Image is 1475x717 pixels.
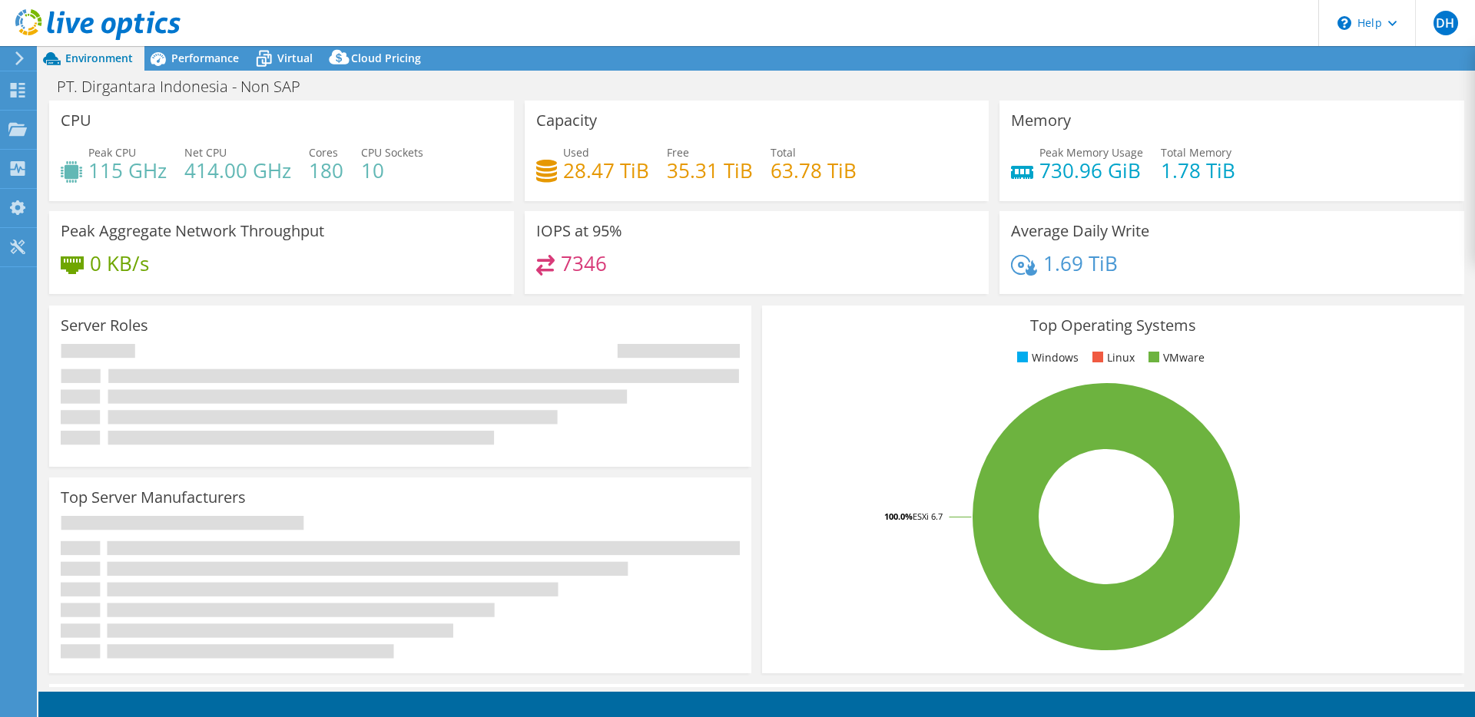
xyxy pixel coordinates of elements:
[536,112,597,129] h3: Capacity
[1089,349,1135,366] li: Linux
[1043,255,1118,272] h4: 1.69 TiB
[361,162,423,179] h4: 10
[88,162,167,179] h4: 115 GHz
[1039,145,1143,160] span: Peak Memory Usage
[1161,162,1235,179] h4: 1.78 TiB
[1013,349,1079,366] li: Windows
[771,145,796,160] span: Total
[88,145,136,160] span: Peak CPU
[277,51,313,65] span: Virtual
[561,255,607,272] h4: 7346
[536,223,622,240] h3: IOPS at 95%
[351,51,421,65] span: Cloud Pricing
[771,162,857,179] h4: 63.78 TiB
[1145,349,1205,366] li: VMware
[171,51,239,65] span: Performance
[774,317,1453,334] h3: Top Operating Systems
[184,145,227,160] span: Net CPU
[1011,112,1071,129] h3: Memory
[61,489,246,506] h3: Top Server Manufacturers
[61,112,91,129] h3: CPU
[1011,223,1149,240] h3: Average Daily Write
[563,162,649,179] h4: 28.47 TiB
[913,510,943,522] tspan: ESXi 6.7
[1039,162,1143,179] h4: 730.96 GiB
[1161,145,1231,160] span: Total Memory
[1337,16,1351,30] svg: \n
[309,145,338,160] span: Cores
[61,317,148,334] h3: Server Roles
[884,510,913,522] tspan: 100.0%
[90,255,149,272] h4: 0 KB/s
[667,162,753,179] h4: 35.31 TiB
[184,162,291,179] h4: 414.00 GHz
[667,145,689,160] span: Free
[50,78,324,95] h1: PT. Dirgantara Indonesia - Non SAP
[65,51,133,65] span: Environment
[563,145,589,160] span: Used
[361,145,423,160] span: CPU Sockets
[1434,11,1458,35] span: DH
[309,162,343,179] h4: 180
[61,223,324,240] h3: Peak Aggregate Network Throughput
